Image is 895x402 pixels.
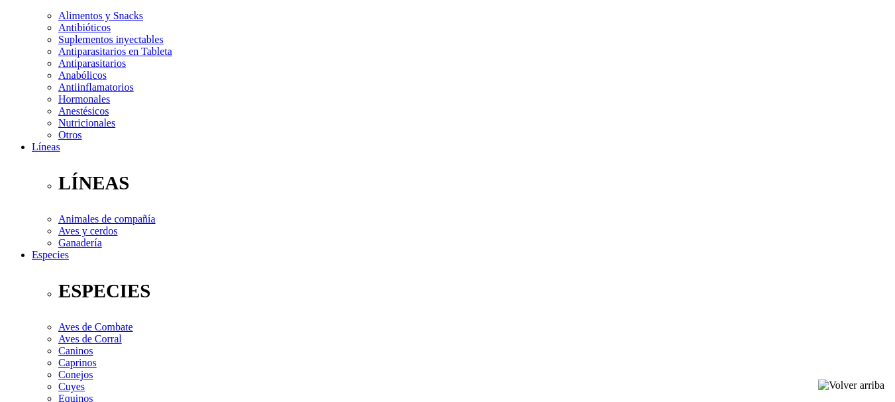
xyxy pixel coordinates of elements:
[58,22,111,33] a: Antibióticos
[58,93,110,105] a: Hormonales
[58,280,890,302] p: ESPECIES
[58,46,172,57] a: Antiparasitarios en Tableta
[58,172,890,194] p: LÍNEAS
[58,237,102,248] a: Ganadería
[58,129,82,140] a: Otros
[7,258,229,395] iframe: Brevo live chat
[58,34,164,45] a: Suplementos inyectables
[818,379,884,391] img: Volver arriba
[58,225,117,236] a: Aves y cerdos
[32,249,69,260] a: Especies
[58,70,107,81] a: Anabólicos
[58,58,126,69] a: Antiparasitarios
[58,213,156,225] a: Animales de compañía
[32,141,60,152] a: Líneas
[58,81,134,93] a: Antiinflamatorios
[58,117,115,128] a: Nutricionales
[58,10,143,21] a: Alimentos y Snacks
[58,105,109,117] a: Anestésicos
